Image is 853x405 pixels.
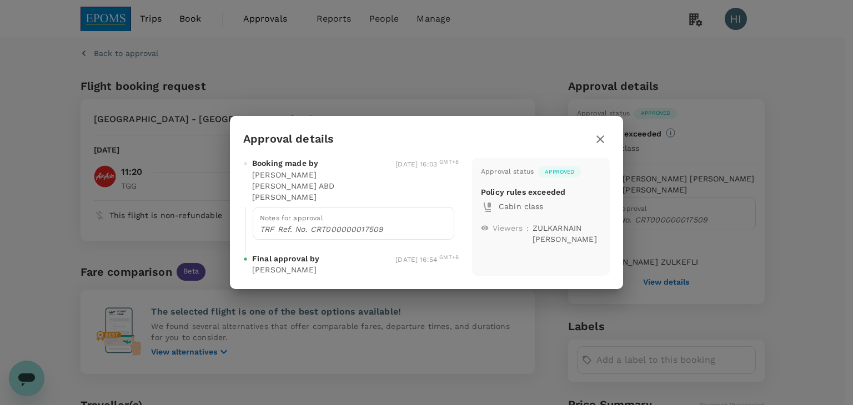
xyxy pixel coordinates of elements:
span: [DATE] 16:03 [395,160,459,168]
sup: GMT+8 [439,254,459,260]
span: Approved [538,168,581,176]
span: Booking made by [252,158,318,169]
p: Policy rules exceeded [481,186,565,198]
span: Notes for approval [260,214,323,222]
div: Approval status [481,166,534,178]
span: [DATE] 16:54 [395,256,459,264]
p: [PERSON_NAME] [PERSON_NAME] ABD [PERSON_NAME] [252,169,355,202]
p: TRF Ref. No. CRT000000017509 [260,224,447,235]
p: Viewers [493,222,523,234]
h3: Approval details [243,133,334,145]
sup: GMT+8 [439,159,459,165]
span: Final approval by [252,253,320,264]
p: Cabin class [499,201,601,212]
p: ZULKARNAIN [PERSON_NAME] [533,222,601,245]
p: [PERSON_NAME] [252,264,317,275]
p: : [526,222,529,234]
